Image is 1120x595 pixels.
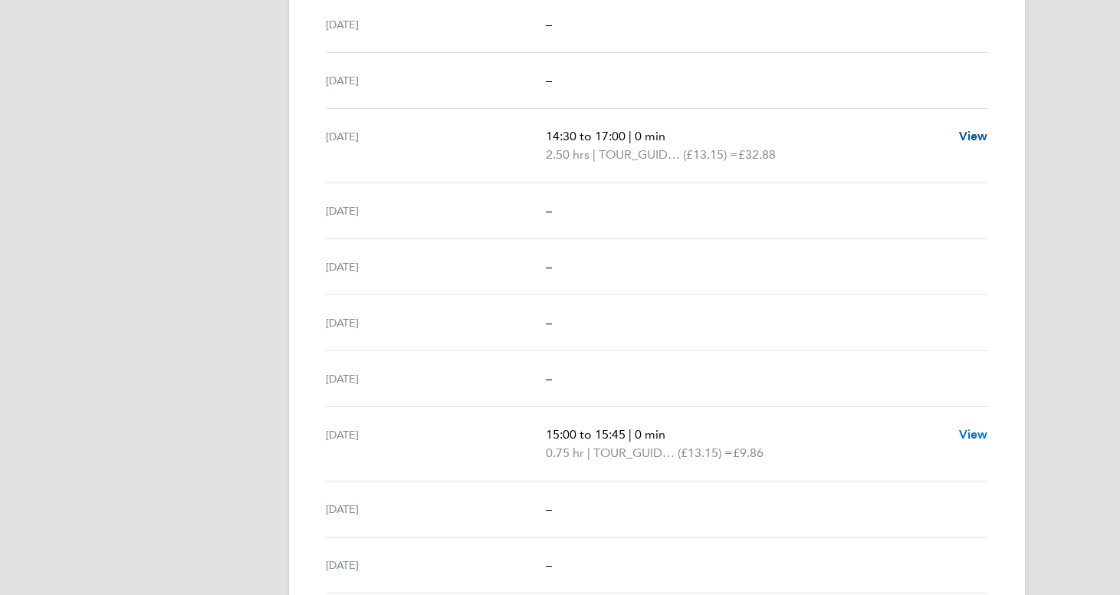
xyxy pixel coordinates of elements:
div: [DATE] [326,314,547,332]
div: [DATE] [326,15,547,34]
span: 2.50 hrs [546,147,590,162]
div: [DATE] [326,370,547,388]
span: – [546,315,552,330]
div: [DATE] [326,127,547,164]
span: TOUR_GUIDE_HOURS [593,444,678,462]
span: – [546,73,552,87]
div: [DATE] [326,556,547,574]
span: | [629,427,632,442]
a: View [959,426,988,444]
span: 0 min [635,427,665,442]
span: | [587,445,590,460]
span: View [959,129,988,143]
span: 0.75 hr [546,445,584,460]
div: [DATE] [326,71,547,90]
span: (£13.15) = [678,445,733,460]
span: £9.86 [733,445,764,460]
span: – [546,501,552,516]
span: 15:00 to 15:45 [546,427,626,442]
span: – [546,259,552,274]
div: [DATE] [326,426,547,462]
span: – [546,203,552,218]
span: TOUR_GUIDE_HOURS [599,146,683,164]
span: View [959,427,988,442]
span: | [629,129,632,143]
div: [DATE] [326,258,547,276]
span: £32.88 [738,147,776,162]
div: [DATE] [326,202,547,220]
div: [DATE] [326,500,547,518]
a: View [959,127,988,146]
span: 0 min [635,129,665,143]
span: 14:30 to 17:00 [546,129,626,143]
span: – [546,371,552,386]
span: – [546,17,552,31]
span: | [593,147,596,162]
span: (£13.15) = [683,147,738,162]
span: – [546,557,552,572]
